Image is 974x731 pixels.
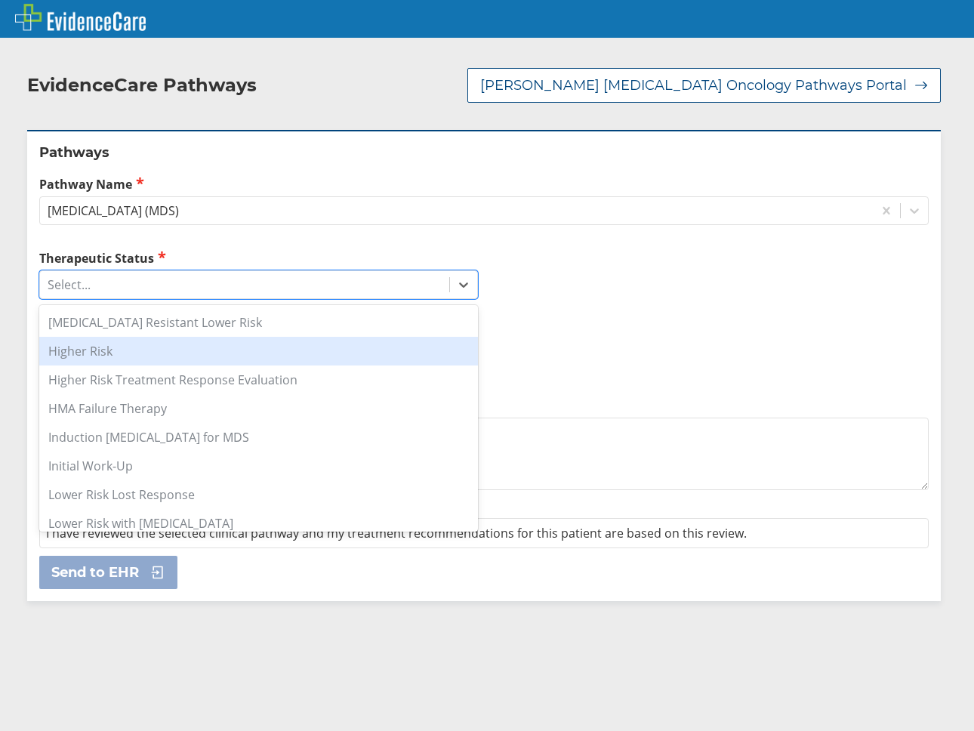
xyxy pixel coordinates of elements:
span: I have reviewed the selected clinical pathway and my treatment recommendations for this patient a... [46,525,747,541]
label: Therapeutic Status [39,249,478,267]
label: Additional Details [39,397,929,414]
div: Higher Risk [39,337,478,365]
label: Pathway Name [39,175,929,193]
div: Select... [48,276,91,293]
h2: EvidenceCare Pathways [27,74,257,97]
button: Send to EHR [39,556,177,589]
div: [MEDICAL_DATA] Resistant Lower Risk [39,308,478,337]
span: [PERSON_NAME] [MEDICAL_DATA] Oncology Pathways Portal [480,76,907,94]
div: Initial Work-Up [39,452,478,480]
button: [PERSON_NAME] [MEDICAL_DATA] Oncology Pathways Portal [467,68,941,103]
div: HMA Failure Therapy [39,394,478,423]
span: Send to EHR [51,563,139,581]
div: Lower Risk with [MEDICAL_DATA] [39,509,478,538]
div: Induction [MEDICAL_DATA] for MDS [39,423,478,452]
img: EvidenceCare [15,4,146,31]
div: [MEDICAL_DATA] (MDS) [48,202,179,219]
div: Higher Risk Treatment Response Evaluation [39,365,478,394]
h2: Pathways [39,143,929,162]
div: Lower Risk Lost Response [39,480,478,509]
